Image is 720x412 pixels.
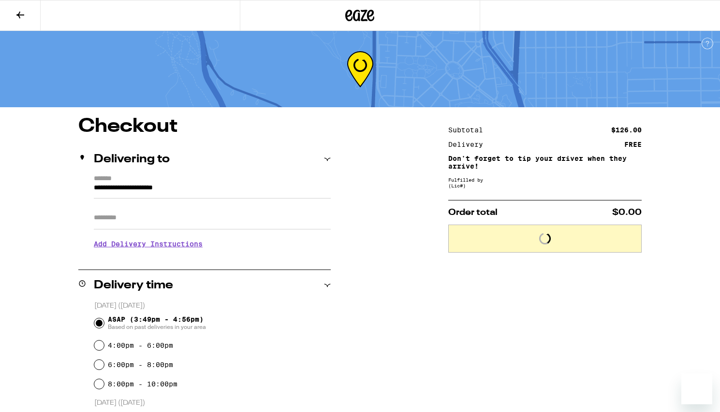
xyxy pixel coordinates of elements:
[94,255,331,263] p: We'll contact you at [PHONE_NUMBER] when we arrive
[448,208,498,217] span: Order total
[94,154,170,165] h2: Delivering to
[624,141,642,148] div: FREE
[108,380,177,388] label: 8:00pm - 10:00pm
[448,177,642,188] div: Fulfilled by (Lic# )
[94,233,331,255] h3: Add Delivery Instructions
[94,280,173,291] h2: Delivery time
[108,341,173,349] label: 4:00pm - 6:00pm
[78,117,331,136] h1: Checkout
[448,155,642,170] p: Don't forget to tip your driver when they arrive!
[612,208,642,217] span: $0.00
[448,141,490,148] div: Delivery
[448,127,490,133] div: Subtotal
[681,373,712,404] iframe: Button to launch messaging window
[108,323,206,331] span: Based on past deliveries in your area
[108,315,206,331] span: ASAP (3:49pm - 4:56pm)
[108,361,173,369] label: 6:00pm - 8:00pm
[611,127,642,133] div: $126.00
[94,398,331,408] p: [DATE] ([DATE])
[94,301,331,311] p: [DATE] ([DATE])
